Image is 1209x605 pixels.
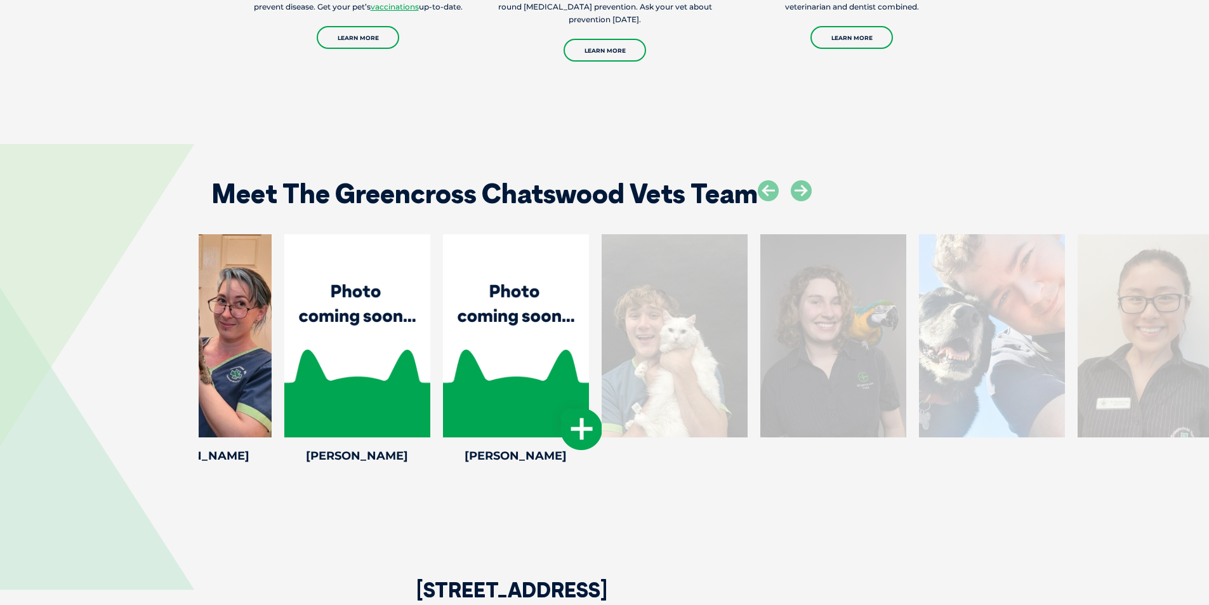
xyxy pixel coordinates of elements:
[564,39,646,62] a: Learn More
[126,450,272,462] h4: [PERSON_NAME]
[284,450,430,462] h4: [PERSON_NAME]
[211,180,758,207] h2: Meet The Greencross Chatswood Vets Team
[443,450,589,462] h4: [PERSON_NAME]
[317,26,399,49] a: Learn More
[371,2,419,11] a: vaccinations
[810,26,893,49] a: Learn More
